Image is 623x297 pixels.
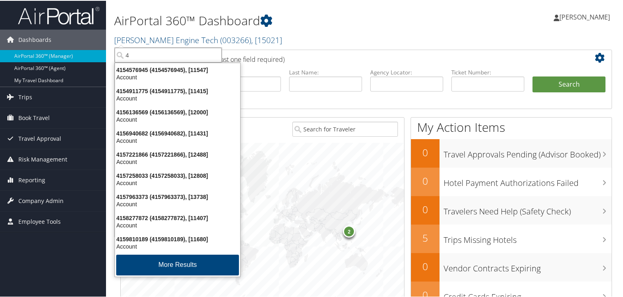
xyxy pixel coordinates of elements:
label: Agency Locator: [370,68,443,76]
a: 0Travel Approvals Pending (Advisor Booked) [411,138,612,167]
span: Risk Management [18,148,67,169]
span: , [ 15021 ] [251,34,282,45]
h2: 0 [411,202,440,216]
h2: 0 [411,145,440,159]
button: More Results [116,254,239,275]
span: Employee Tools [18,211,61,231]
h2: 5 [411,230,440,244]
button: Search [532,76,605,92]
div: 4159810189 (4159810189), [11680] [110,235,245,242]
label: Last Name: [289,68,362,76]
a: 0Hotel Payment Authorizations Failed [411,167,612,195]
input: Search Accounts [115,47,222,62]
div: 4157963373 (4157963373), [13738] [110,192,245,200]
div: 4156940682 (4156940682), [11431] [110,129,245,136]
span: (at least one field required) [207,54,285,63]
span: [PERSON_NAME] [559,12,610,21]
span: Travel Approval [18,128,61,148]
input: Search for Traveler [292,121,398,136]
div: 2 [343,225,355,237]
div: Account [110,242,245,249]
div: 4157221866 (4157221866), [12488] [110,150,245,157]
h2: 0 [411,259,440,273]
h2: Airtinerary Lookup [127,50,565,64]
h1: My Action Items [411,118,612,135]
div: Account [110,73,245,80]
label: First Name: [208,68,281,76]
div: Account [110,221,245,228]
a: 0Travelers Need Help (Safety Check) [411,195,612,224]
div: Account [110,179,245,186]
div: 4154911775 (4154911775), [11415] [110,87,245,94]
img: airportal-logo.png [18,5,99,24]
h3: Travelers Need Help (Safety Check) [444,201,612,216]
h3: Hotel Payment Authorizations Failed [444,173,612,188]
h3: Trips Missing Hotels [444,229,612,245]
div: 4158277872 (4158277872), [11407] [110,214,245,221]
div: Account [110,115,245,122]
span: Trips [18,86,32,107]
h3: Travel Approvals Pending (Advisor Booked) [444,144,612,159]
label: Ticket Number: [451,68,524,76]
h1: AirPortal 360™ Dashboard [114,11,450,28]
div: Account [110,94,245,101]
div: 4157258033 (4157258033), [12808] [110,171,245,179]
span: Company Admin [18,190,64,210]
div: Account [110,136,245,144]
h2: 0 [411,173,440,187]
div: Account [110,157,245,165]
h3: Vendor Contracts Expiring [444,258,612,273]
div: 4154576945 (4154576945), [11547] [110,66,245,73]
div: 4156136569 (4156136569), [12000] [110,108,245,115]
span: Reporting [18,169,45,190]
a: [PERSON_NAME] Engine Tech [114,34,282,45]
a: 5Trips Missing Hotels [411,224,612,252]
a: [PERSON_NAME] [554,4,618,28]
span: ( 003266 ) [220,34,251,45]
div: Account [110,200,245,207]
span: Book Travel [18,107,50,127]
span: Dashboards [18,29,51,49]
a: 0Vendor Contracts Expiring [411,252,612,281]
